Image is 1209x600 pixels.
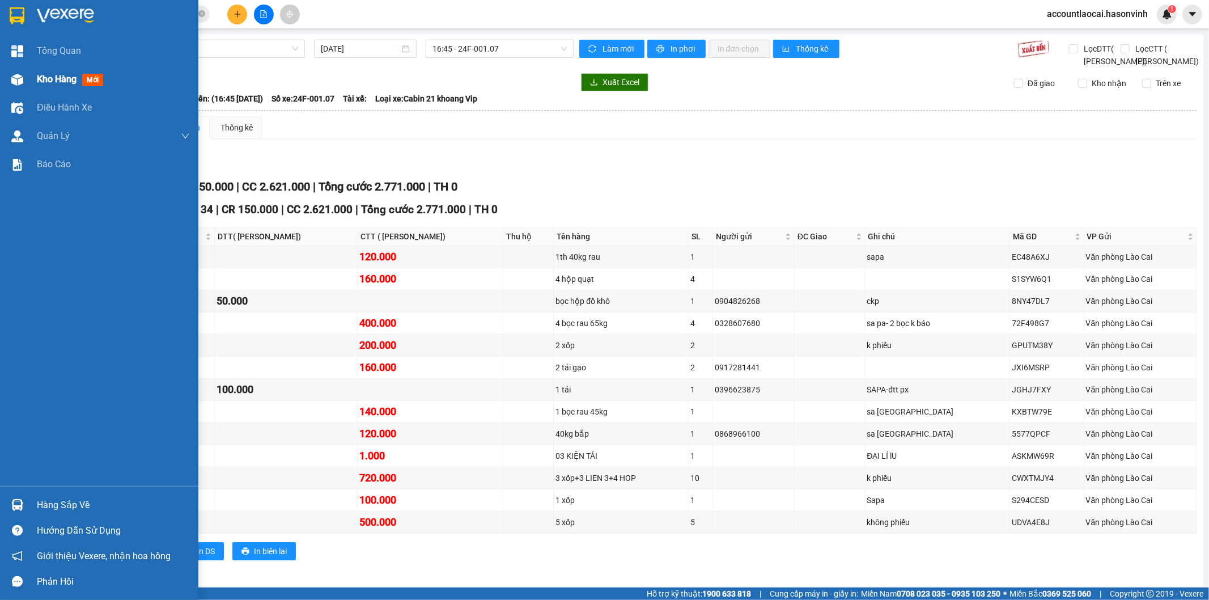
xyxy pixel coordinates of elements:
td: Văn phòng Lào Cai [1084,467,1197,489]
div: Văn phòng Lào Cai [1086,383,1195,396]
td: ASKMW69R [1010,445,1084,467]
span: bar-chart [782,45,792,54]
img: 9k= [1017,40,1050,58]
span: aim [286,10,294,18]
th: CTT ( [PERSON_NAME]) [358,227,503,246]
div: 5577QPCF [1012,428,1082,440]
div: 1 [690,405,711,418]
td: Văn phòng Lào Cai [1084,512,1197,534]
td: JGHJ7FXY [1010,379,1084,401]
div: SAPA-đtt px [867,383,1008,396]
span: Người gửi [716,230,783,243]
span: Quản Lý [37,129,70,143]
div: không phiếu [867,516,1008,529]
span: plus [234,10,241,18]
td: UDVA4E8J [1010,512,1084,534]
div: S1SYW6Q1 [1012,273,1082,285]
span: Cung cấp máy in - giấy in: [770,588,858,600]
div: 4 [690,273,711,285]
span: Giới thiệu Vexere, nhận hoa hồng [37,549,171,563]
td: 72F498G7 [1010,312,1084,335]
div: sa pa- 2 bọc k báo [867,317,1008,329]
div: 100.000 [217,382,355,398]
div: 120.000 [359,426,501,442]
span: Đã giao [1023,77,1059,90]
span: | [469,203,472,216]
span: | [236,180,239,193]
div: Văn phòng Lào Cai [1086,339,1195,352]
div: 120.000 [359,249,501,265]
div: Văn phòng Lào Cai [1086,405,1195,418]
button: printerIn phơi [647,40,706,58]
span: question-circle [12,525,23,536]
div: 160.000 [359,271,501,287]
span: ⚪️ [1003,591,1007,596]
div: JGHJ7FXY [1012,383,1082,396]
th: DTT( [PERSON_NAME]) [215,227,358,246]
button: plus [227,5,247,24]
span: Trên xe [1151,77,1185,90]
div: Văn phòng Lào Cai [1086,494,1195,506]
div: ckp [867,295,1008,307]
div: 2 xốp [555,339,686,352]
div: 40kg bắp [555,428,686,440]
span: Lọc DTT( [PERSON_NAME]) [1080,43,1149,67]
button: file-add [254,5,274,24]
td: Văn phòng Lào Cai [1084,357,1197,379]
button: In đơn chọn [709,40,770,58]
div: Phản hồi [37,573,190,590]
td: EC48A6XJ [1010,246,1084,268]
div: 200.000 [359,337,501,353]
div: 50.000 [217,293,355,309]
span: Miền Bắc [1009,588,1091,600]
div: GPUTM38Y [1012,339,1082,352]
div: 1 [690,428,711,440]
td: Văn phòng Lào Cai [1084,268,1197,290]
sup: 1 [1168,5,1176,13]
div: 500.000 [359,514,501,530]
span: Số xe: 24F-001.07 [272,92,334,105]
span: Thống kê [796,43,830,55]
td: S1SYW6Q1 [1010,268,1084,290]
td: S294CESD [1010,489,1084,512]
td: 5577QPCF [1010,423,1084,445]
span: message [12,576,23,587]
div: Văn phòng Lào Cai [1086,317,1195,329]
div: KXBTW79E [1012,405,1082,418]
div: UDVA4E8J [1012,516,1082,529]
span: VP Gửi [1087,230,1185,243]
div: 720.000 [359,470,501,486]
span: Loại xe: Cabin 21 khoang Vip [375,92,477,105]
img: logo-vxr [10,7,24,24]
th: Ghi chú [866,227,1010,246]
div: JXI6MSRP [1012,361,1082,374]
span: In phơi [671,43,697,55]
span: SL 34 [185,203,213,216]
td: 8NY47DL7 [1010,290,1084,312]
td: JXI6MSRP [1010,357,1084,379]
span: | [428,180,431,193]
td: GPUTM38Y [1010,335,1084,357]
span: Điều hành xe [37,100,92,115]
div: Văn phòng Lào Cai [1086,273,1195,285]
div: 0868966100 [715,428,792,440]
div: 3 xốp+3 LIEN 3+4 HOP [555,472,686,484]
span: ĐC Giao [797,230,854,243]
div: 1 tải [555,383,686,396]
div: 1.000 [359,448,501,464]
div: 2 [690,361,711,374]
div: 0396623875 [715,383,792,396]
strong: 0369 525 060 [1042,589,1091,598]
td: Văn phòng Lào Cai [1084,445,1197,467]
div: k phiếu [867,472,1008,484]
div: Văn phòng Lào Cai [1086,450,1195,462]
div: 2 [690,339,711,352]
div: sa [GEOGRAPHIC_DATA] [867,428,1008,440]
span: copyright [1146,590,1154,598]
span: TH 0 [434,180,457,193]
div: 1 [690,251,711,263]
span: Miền Nam [861,588,1000,600]
td: Văn phòng Lào Cai [1084,290,1197,312]
span: Báo cáo [37,157,71,171]
button: caret-down [1182,5,1202,24]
